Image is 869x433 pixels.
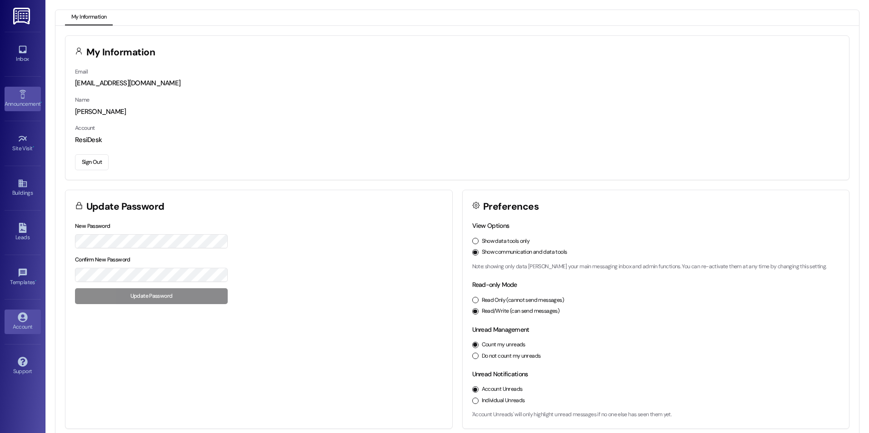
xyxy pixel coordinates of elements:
div: [PERSON_NAME] [75,107,839,117]
p: 'Account Unreads' will only highlight unread messages if no one else has seen them yet. [472,411,840,419]
label: Show data tools only [482,237,530,246]
span: • [33,144,34,150]
label: Show communication and data tools [482,248,567,256]
label: Name [75,96,90,103]
a: Templates • [5,265,41,290]
a: Site Visit • [5,131,41,156]
img: ResiDesk Logo [13,8,32,25]
label: Individual Unreads [482,397,525,405]
p: Note: showing only data [PERSON_NAME] your main messaging inbox and admin functions. You can re-a... [472,263,840,271]
label: Do not count my unreads [482,352,541,360]
span: • [40,99,42,106]
a: Leads [5,220,41,245]
div: ResiDesk [75,135,839,145]
button: My Information [65,10,113,25]
label: Read Only (cannot send messages) [482,296,564,305]
label: Read/Write (can send messages) [482,307,560,315]
label: New Password [75,222,110,230]
label: View Options [472,221,509,230]
a: Account [5,310,41,334]
span: • [35,278,36,284]
label: Confirm New Password [75,256,130,263]
h3: Preferences [483,202,539,212]
label: Email [75,68,88,75]
label: Account Unreads [482,385,523,394]
a: Support [5,354,41,379]
label: Account [75,124,95,132]
label: Unread Management [472,325,529,334]
div: [EMAIL_ADDRESS][DOMAIN_NAME] [75,79,839,88]
a: Inbox [5,42,41,66]
label: Count my unreads [482,341,525,349]
h3: Update Password [86,202,165,212]
h3: My Information [86,48,155,57]
button: Sign Out [75,154,109,170]
a: Buildings [5,176,41,200]
label: Unread Notifications [472,370,528,378]
label: Read-only Mode [472,280,517,289]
